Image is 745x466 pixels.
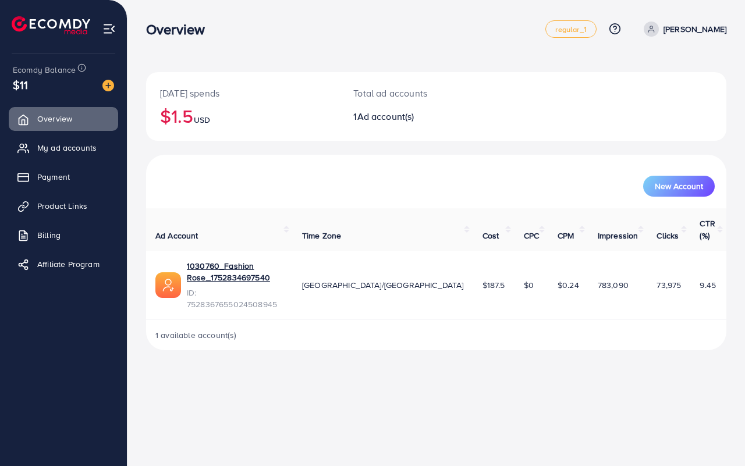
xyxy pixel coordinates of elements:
[13,76,28,93] span: $11
[558,230,574,241] span: CPM
[187,287,283,311] span: ID: 7528367655024508945
[657,230,679,241] span: Clicks
[302,279,464,291] span: [GEOGRAPHIC_DATA]/[GEOGRAPHIC_DATA]
[160,86,325,100] p: [DATE] spends
[9,165,118,188] a: Payment
[555,26,586,33] span: regular_1
[187,260,283,284] a: 1030760_Fashion Rose_1752834697540
[639,22,726,37] a: [PERSON_NAME]
[643,176,715,197] button: New Account
[357,110,414,123] span: Ad account(s)
[9,194,118,218] a: Product Links
[9,223,118,247] a: Billing
[9,107,118,130] a: Overview
[700,279,716,291] span: 9.45
[37,200,87,212] span: Product Links
[700,218,715,241] span: CTR (%)
[483,279,505,291] span: $187.5
[37,171,70,183] span: Payment
[12,16,90,34] img: logo
[524,279,534,291] span: $0
[9,252,118,276] a: Affiliate Program
[160,105,325,127] h2: $1.5
[155,230,198,241] span: Ad Account
[353,86,470,100] p: Total ad accounts
[13,64,76,76] span: Ecomdy Balance
[598,230,638,241] span: Impression
[524,230,539,241] span: CPC
[155,272,181,298] img: ic-ads-acc.e4c84228.svg
[102,80,114,91] img: image
[146,21,214,38] h3: Overview
[37,113,72,124] span: Overview
[37,142,97,154] span: My ad accounts
[545,20,596,38] a: regular_1
[483,230,499,241] span: Cost
[37,258,100,270] span: Affiliate Program
[9,136,118,159] a: My ad accounts
[37,229,61,241] span: Billing
[664,22,726,36] p: [PERSON_NAME]
[194,114,210,126] span: USD
[657,279,681,291] span: 73,975
[155,329,237,341] span: 1 available account(s)
[353,111,470,122] h2: 1
[102,22,116,35] img: menu
[558,279,579,291] span: $0.24
[302,230,341,241] span: Time Zone
[655,182,703,190] span: New Account
[598,279,629,291] span: 783,090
